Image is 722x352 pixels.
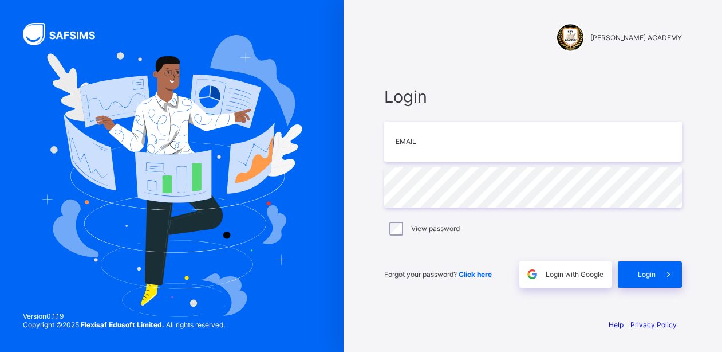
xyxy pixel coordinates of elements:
img: Hero Image [41,35,303,316]
span: Version 0.1.19 [23,312,225,320]
span: [PERSON_NAME] ACADEMY [590,33,682,42]
span: Login with Google [546,270,603,279]
strong: Flexisaf Edusoft Limited. [81,320,164,329]
span: Login [638,270,656,279]
a: Privacy Policy [630,320,677,329]
span: Forgot your password? [384,270,492,279]
a: Help [609,320,624,329]
span: Copyright © 2025 All rights reserved. [23,320,225,329]
img: google.396cfc9801f0270233282035f929180a.svg [526,268,539,281]
a: Click here [459,270,492,279]
img: SAFSIMS Logo [23,23,109,45]
label: View password [411,224,460,233]
span: Login [384,87,682,107]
